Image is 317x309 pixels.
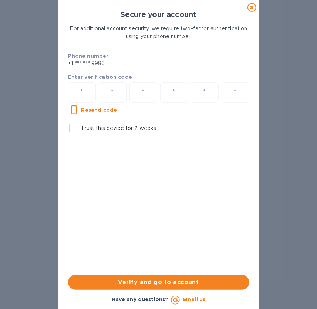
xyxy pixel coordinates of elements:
h1: Secure your account [68,10,249,19]
u: Resend code [81,107,117,113]
b: Have any questions? [112,296,168,302]
a: Email us [183,297,205,303]
button: Verify and go to account [68,275,249,290]
b: Phone number [68,53,109,59]
p: For additional account security, we require two-factor authentication using your phone number. [68,25,249,40]
span: Verify and go to account [74,278,243,287]
p: Trust this device for 2 weeks [81,124,156,132]
p: Enter verification code [68,73,249,81]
